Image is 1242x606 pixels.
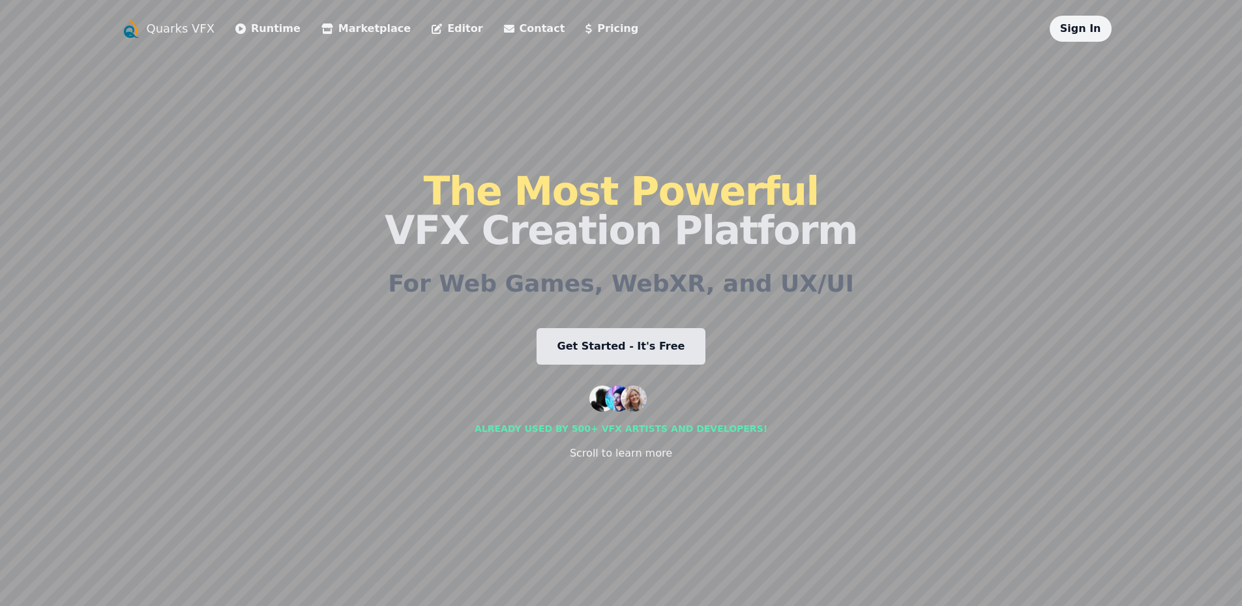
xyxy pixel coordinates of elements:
a: Sign In [1060,22,1101,35]
a: Pricing [585,21,638,37]
span: The Most Powerful [423,168,818,214]
a: Marketplace [321,21,411,37]
img: customer 3 [621,386,647,412]
div: Already used by 500+ vfx artists and developers! [475,422,767,435]
h2: For Web Games, WebXR, and UX/UI [388,271,854,297]
h1: VFX Creation Platform [385,172,857,250]
a: Contact [504,21,565,37]
a: Get Started - It's Free [537,328,706,365]
a: Runtime [235,21,301,37]
img: customer 2 [605,386,631,412]
img: customer 1 [589,386,615,412]
div: Scroll to learn more [570,446,672,461]
a: Quarks VFX [147,20,215,38]
a: Editor [432,21,482,37]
